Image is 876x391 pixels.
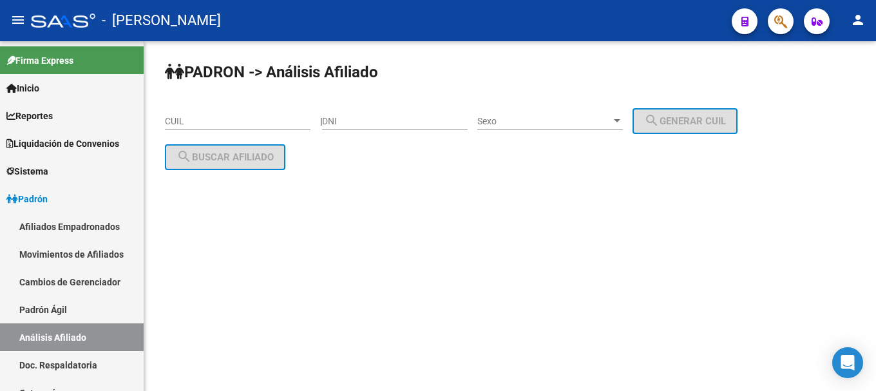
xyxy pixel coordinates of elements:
mat-icon: person [850,12,866,28]
div: Open Intercom Messenger [832,347,863,378]
span: - [PERSON_NAME] [102,6,221,35]
span: Inicio [6,81,39,95]
span: Padrón [6,192,48,206]
div: | [320,116,747,126]
mat-icon: menu [10,12,26,28]
span: Generar CUIL [644,115,726,127]
button: Buscar afiliado [165,144,285,170]
span: Firma Express [6,53,73,68]
span: Buscar afiliado [176,151,274,163]
span: Reportes [6,109,53,123]
mat-icon: search [176,149,192,164]
span: Liquidación de Convenios [6,137,119,151]
span: Sistema [6,164,48,178]
span: Sexo [477,116,611,127]
strong: PADRON -> Análisis Afiliado [165,63,378,81]
button: Generar CUIL [633,108,738,134]
mat-icon: search [644,113,660,128]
